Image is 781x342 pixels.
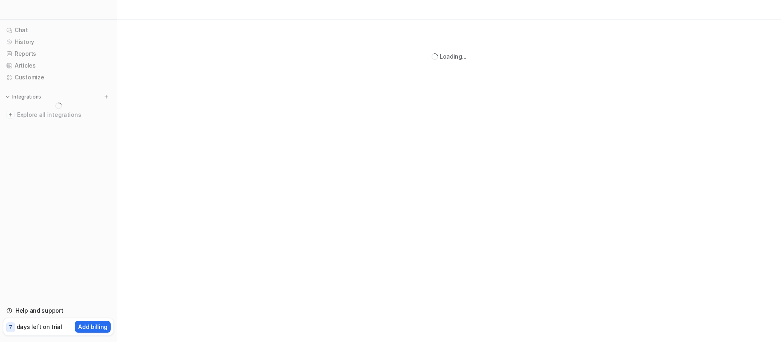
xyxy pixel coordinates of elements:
a: Explore all integrations [3,109,113,121]
img: expand menu [5,94,11,100]
p: Add billing [78,322,107,331]
a: Help and support [3,305,113,316]
a: History [3,36,113,48]
img: explore all integrations [7,111,15,119]
a: Chat [3,24,113,36]
div: Loading... [440,52,467,61]
a: Articles [3,60,113,71]
a: Customize [3,72,113,83]
img: menu_add.svg [103,94,109,100]
p: days left on trial [17,322,62,331]
button: Add billing [75,321,111,333]
button: Integrations [3,93,44,101]
p: Integrations [12,94,41,100]
span: Explore all integrations [17,108,110,121]
a: Reports [3,48,113,59]
p: 7 [9,324,12,331]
